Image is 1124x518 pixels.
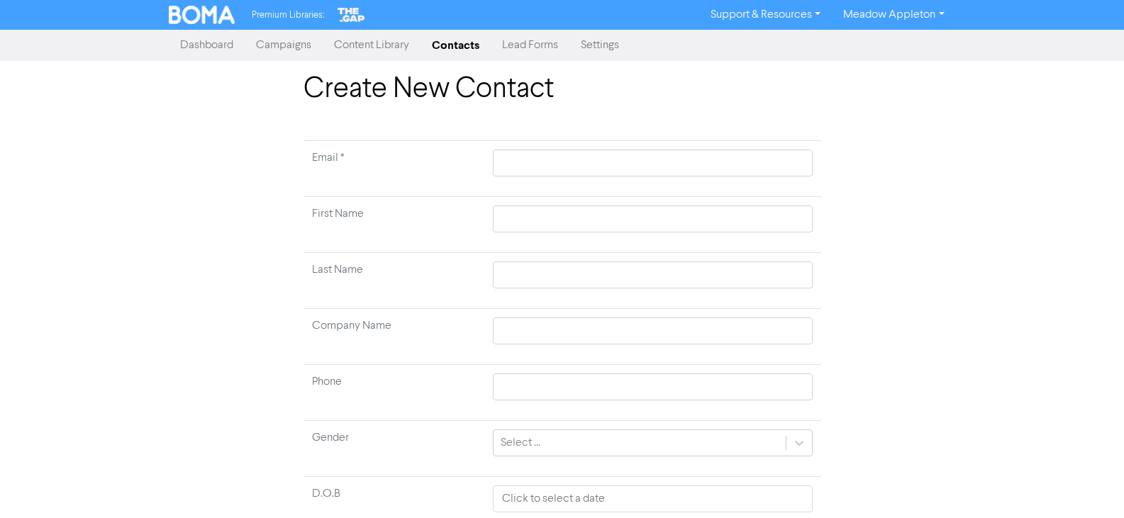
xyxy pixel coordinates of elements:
[304,253,485,309] td: Last Name
[304,421,485,477] td: Gender
[699,4,832,26] a: Support & Resources
[304,72,821,106] h1: Create New Contact
[245,31,323,60] a: Campaigns
[304,141,485,197] td: Required
[501,434,540,451] div: Select ...
[304,309,485,365] td: Company Name
[323,31,421,60] a: Content Library
[832,4,955,26] a: Meadow Appleton
[491,31,569,60] a: Lead Forms
[169,6,235,24] img: BOMA Logo
[569,31,630,60] a: Settings
[335,6,367,24] img: The Gap
[493,485,812,512] input: Click to select a date
[1053,450,1124,518] iframe: Chat Widget
[421,31,491,60] a: Contacts
[304,197,485,253] td: First Name
[169,31,245,60] a: Dashboard
[304,365,485,421] td: Phone
[252,11,324,20] span: Premium Libraries:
